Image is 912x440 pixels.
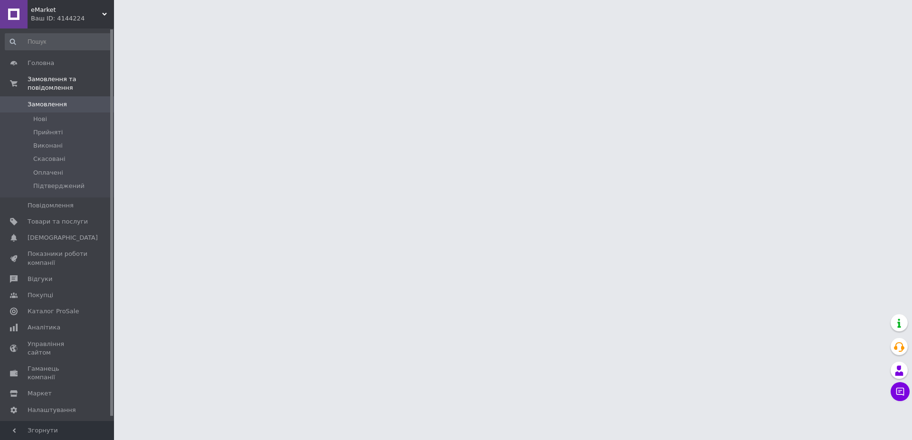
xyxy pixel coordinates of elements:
span: Головна [28,59,54,67]
span: Аналітика [28,323,60,332]
span: Гаманець компанії [28,365,88,382]
span: Товари та послуги [28,217,88,226]
span: Скасовані [33,155,66,163]
span: eMarket [31,6,102,14]
span: Управління сайтом [28,340,88,357]
span: Покупці [28,291,53,300]
span: Прийняті [33,128,63,137]
span: Нові [33,115,47,123]
span: Підтверджений [33,182,85,190]
span: Замовлення [28,100,67,109]
span: Маркет [28,389,52,398]
span: Відгуки [28,275,52,283]
span: Виконані [33,141,63,150]
span: Налаштування [28,406,76,414]
span: Каталог ProSale [28,307,79,316]
span: Замовлення та повідомлення [28,75,114,92]
span: Оплачені [33,169,63,177]
input: Пошук [5,33,112,50]
span: [DEMOGRAPHIC_DATA] [28,234,98,242]
div: Ваш ID: 4144224 [31,14,114,23]
button: Чат з покупцем [891,382,910,401]
span: Показники роботи компанії [28,250,88,267]
span: Повідомлення [28,201,74,210]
